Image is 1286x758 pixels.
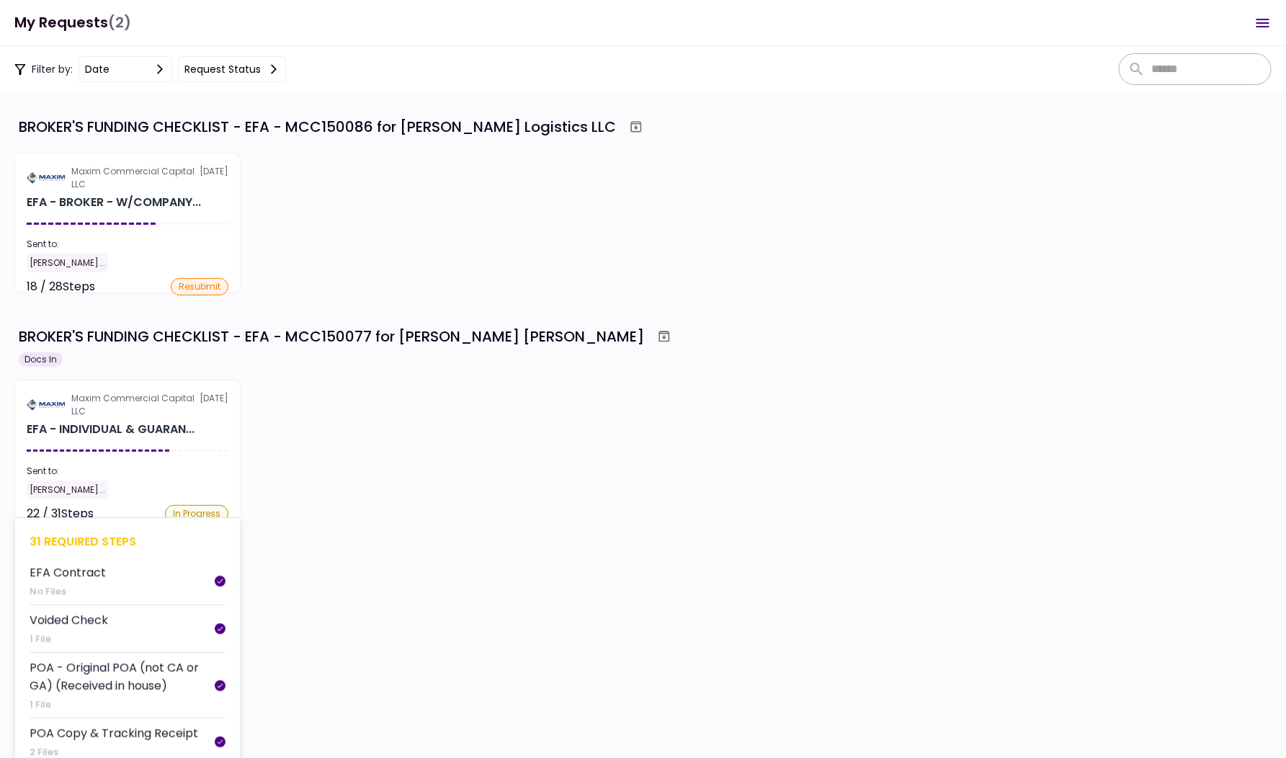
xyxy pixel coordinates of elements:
[14,8,131,37] h1: My Requests
[27,194,201,211] div: EFA - BROKER - W/COMPANY - FUNDING CHECKLIST
[27,421,195,438] div: EFA - INDIVIDUAL & GUARANTOR - BROKER - FUNDING CHECKLIST
[27,505,94,522] div: 22 / 31 Steps
[178,56,286,82] button: Request status
[27,238,228,251] div: Sent to:
[27,278,95,295] div: 18 / 28 Steps
[27,465,228,478] div: Sent to:
[30,659,215,695] div: POA - Original POA (not CA or GA) (Received in house)
[71,392,200,418] div: Maxim Commercial Capital LLC
[30,611,108,629] div: Voided Check
[85,61,110,77] div: date
[30,532,226,550] div: 31 required steps
[623,114,649,140] button: Archive workflow
[30,632,108,646] div: 1 File
[71,165,200,191] div: Maxim Commercial Capital LLC
[30,697,215,712] div: 1 File
[171,278,228,295] div: resubmit
[19,326,644,347] div: BROKER'S FUNDING CHECKLIST - EFA - MCC150077 for [PERSON_NAME] [PERSON_NAME]
[108,8,131,37] span: (2)
[19,352,63,367] div: Docs In
[651,324,677,349] button: Archive workflow
[27,165,228,191] div: [DATE]
[30,584,106,599] div: No Files
[27,392,228,418] div: [DATE]
[30,563,106,581] div: EFA Contract
[19,116,616,138] div: BROKER'S FUNDING CHECKLIST - EFA - MCC150086 for [PERSON_NAME] Logistics LLC
[1246,6,1280,40] button: Open menu
[79,56,172,82] button: date
[14,56,286,82] div: Filter by:
[27,398,66,411] img: Partner logo
[30,724,198,742] div: POA Copy & Tracking Receipt
[27,481,108,499] div: [PERSON_NAME]...
[27,254,108,272] div: [PERSON_NAME]...
[27,171,66,184] img: Partner logo
[165,505,228,522] div: In Progress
